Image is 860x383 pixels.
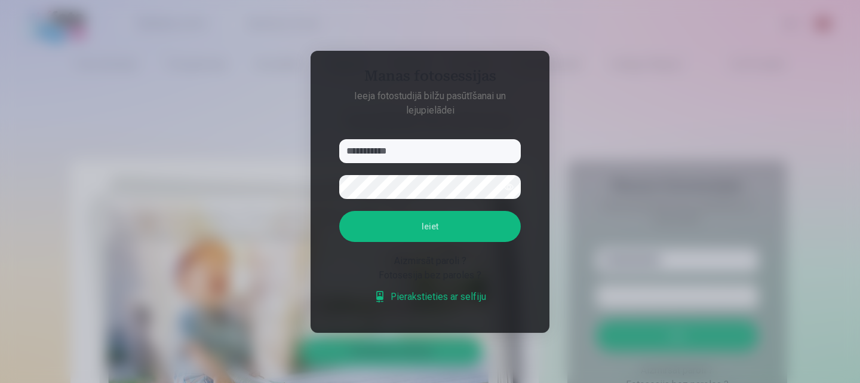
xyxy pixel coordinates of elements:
[339,211,521,242] button: Ieiet
[339,254,521,268] div: Aizmirsāt paroli ?
[327,68,533,89] h4: Manas fotosessijas
[339,268,521,283] div: Fotosesija bez paroles ?
[374,290,486,304] a: Pierakstieties ar selfiju
[327,89,533,118] p: Ieeja fotostudijā bilžu pasūtīšanai un lejupielādei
